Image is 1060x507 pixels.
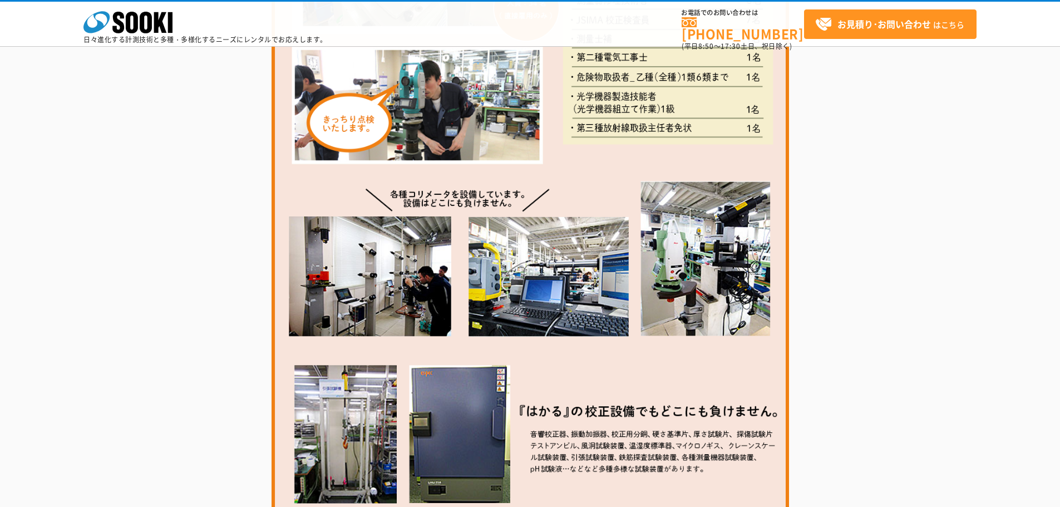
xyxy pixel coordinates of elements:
span: 17:30 [721,41,741,51]
a: [PHONE_NUMBER] [682,17,804,40]
span: はこちら [815,16,964,33]
a: お見積り･お問い合わせはこちら [804,9,977,39]
span: (平日 ～ 土日、祝日除く) [682,41,792,51]
strong: お見積り･お問い合わせ [837,17,931,31]
p: 日々進化する計測技術と多種・多様化するニーズにレンタルでお応えします。 [83,36,327,43]
span: お電話でのお問い合わせは [682,9,804,16]
span: 8:50 [698,41,714,51]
